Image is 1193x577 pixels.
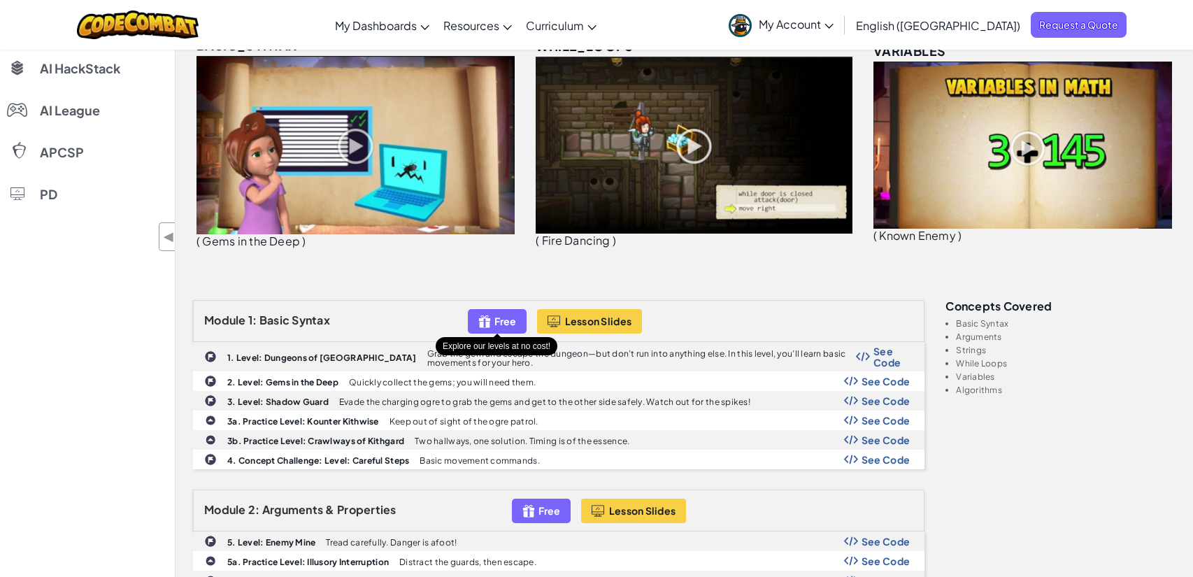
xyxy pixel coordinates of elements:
p: Grab the gem and escape the dungeon—but don’t run into anything else. In this level, you’ll learn... [427,349,857,367]
p: Evade the charging ogre to grab the gems and get to the other side safely. Watch out for the spikes! [339,397,750,406]
img: IconPracticeLevel.svg [205,555,216,567]
a: 3a. Practice Level: Kounter Kithwise Keep out of sight of the ogre patrol. Show Code Logo See Code [193,411,924,430]
span: My Account [759,17,834,31]
img: while_loops_unlocked.png [536,57,852,234]
span: while_loops [536,38,633,54]
img: IconChallengeLevel.svg [204,535,217,548]
li: Basic Syntax [956,319,1176,328]
span: Arguments & Properties [262,502,397,517]
span: Known Enemy [879,228,956,243]
img: IconPracticeLevel.svg [205,415,216,426]
span: Module [204,502,246,517]
img: avatar [729,14,752,37]
a: 3. Level: Shadow Guard Evade the charging ogre to grab the gems and get to the other side safely.... [193,391,924,411]
a: 1. Level: Dungeons of [GEOGRAPHIC_DATA] Grab the gem and escape the dungeon—but don’t run into an... [193,342,924,371]
span: ) [302,234,306,248]
img: IconChallengeLevel.svg [204,394,217,407]
li: While Loops [956,359,1176,368]
a: English ([GEOGRAPHIC_DATA]) [849,6,1027,44]
span: Free [538,505,560,516]
img: IconFreeLevelv2.svg [478,313,491,329]
b: 5a. Practice Level: Illusory Interruption [227,557,389,567]
span: 1: [248,313,257,327]
span: See Code [862,555,910,567]
div: Explore our levels at no cost! [436,337,557,355]
span: See Code [862,454,910,465]
li: Variables [956,372,1176,381]
span: ( [197,234,200,248]
span: Module [204,313,246,327]
span: ) [958,228,962,243]
img: basic_syntax_unlocked.png [197,56,515,234]
span: See Code [862,376,910,387]
img: IconChallengeLevel.svg [204,375,217,387]
span: ( [536,233,539,248]
img: Show Code Logo [844,396,858,406]
span: See Code [873,346,910,368]
li: Algorithms [956,385,1176,394]
b: 2. Level: Gems in the Deep [227,377,338,387]
img: Show Code Logo [844,415,858,425]
span: English ([GEOGRAPHIC_DATA]) [856,18,1020,33]
span: Basic Syntax [259,313,330,327]
span: See Code [862,415,910,426]
a: Resources [436,6,519,44]
p: Distract the guards, then escape. [399,557,536,567]
p: Quickly collect the gems; you will need them. [349,378,536,387]
span: AI HackStack [40,62,120,75]
button: Lesson Slides [581,499,687,523]
a: Request a Quote [1031,12,1127,38]
b: 4. Concept Challenge: Level: Careful Steps [227,455,409,466]
a: 2. Level: Gems in the Deep Quickly collect the gems; you will need them. Show Code Logo See Code [193,371,924,391]
b: 3b. Practice Level: Crawlways of Kithgard [227,436,404,446]
span: Lesson Slides [609,505,676,516]
span: See Code [862,536,910,547]
span: ) [613,233,616,248]
a: My Account [722,3,841,47]
a: My Dashboards [328,6,436,44]
b: 1. Level: Dungeons of [GEOGRAPHIC_DATA] [227,352,417,363]
p: Keep out of sight of the ogre patrol. [390,417,538,426]
img: Show Code Logo [844,376,858,386]
img: IconChallengeLevel.svg [204,350,217,363]
p: Basic movement commands. [420,456,539,465]
span: Free [494,315,516,327]
li: Arguments [956,332,1176,341]
a: Curriculum [519,6,603,44]
b: 3a. Practice Level: Kounter Kithwise [227,416,379,427]
a: 5a. Practice Level: Illusory Interruption Distract the guards, then escape. Show Code Logo See Code [193,551,924,571]
span: See Code [862,434,910,446]
a: 5. Level: Enemy Mine Tread carefully. Danger is afoot! Show Code Logo See Code [193,532,924,551]
span: Curriculum [526,18,584,33]
b: 3. Level: Shadow Guard [227,397,329,407]
button: Lesson Slides [537,309,643,334]
span: AI League [40,104,100,117]
span: See Code [862,395,910,406]
b: 5. Level: Enemy Mine [227,537,315,548]
span: variables [873,43,946,59]
span: ◀ [163,227,175,247]
p: Tread carefully. Danger is afoot! [326,538,457,547]
img: IconChallengeLevel.svg [204,453,217,466]
img: IconFreeLevelv2.svg [522,503,535,519]
p: Two hallways, one solution. Timing is of the essence. [415,436,629,446]
span: ( [873,228,877,243]
img: Show Code Logo [856,352,870,362]
span: 2: [248,502,260,517]
img: IconPracticeLevel.svg [205,434,216,446]
img: CodeCombat logo [77,10,199,39]
span: My Dashboards [335,18,417,33]
img: Show Code Logo [844,536,858,546]
span: Fire Dancing [542,233,610,248]
img: Show Code Logo [844,435,858,445]
img: Show Code Logo [844,455,858,464]
span: Lesson Slides [565,315,632,327]
li: Strings [956,346,1176,355]
h3: Concepts covered [945,300,1176,312]
span: Resources [443,18,499,33]
img: variables_unlocked.png [873,62,1172,229]
span: Gems in the Deep [202,234,300,248]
